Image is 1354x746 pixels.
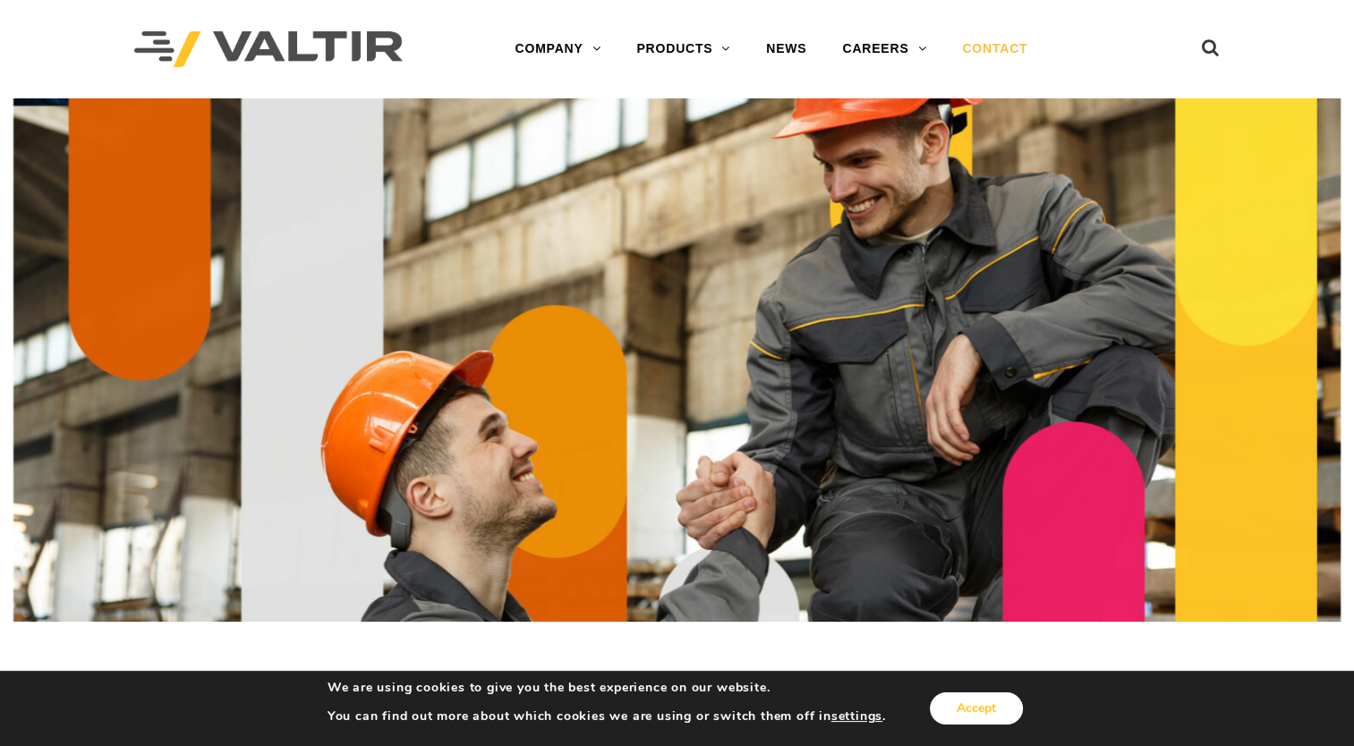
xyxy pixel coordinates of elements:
a: NEWS [748,31,824,67]
a: CONTACT [944,31,1045,67]
a: PRODUCTS [618,31,748,67]
img: Valtir [134,31,403,68]
a: CAREERS [824,31,944,67]
img: Contact_1 [13,98,1341,622]
a: COMPANY [497,31,618,67]
p: We are using cookies to give you the best experience on our website. [328,680,886,696]
p: You can find out more about which cookies we are using or switch them off in . [328,708,886,725]
button: Accept [930,692,1023,725]
button: settings [831,708,882,725]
